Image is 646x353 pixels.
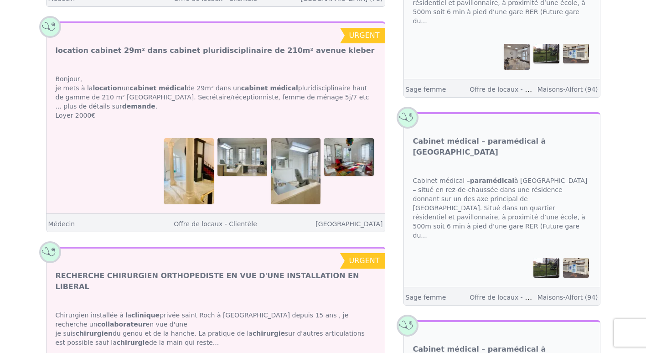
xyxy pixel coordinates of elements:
[47,65,385,129] div: Bonjour, je mets à la un de 29m² dans un pluridisciplinaire haut de gamme de 210 m² [GEOGRAPHIC_D...
[174,220,257,228] a: Offre de locaux - Clientèle
[76,330,113,337] strong: chirurgien
[470,177,514,184] strong: paramédical
[271,138,320,204] img: location cabinet 29m² dans cabinet pluridisciplinaire de 210m² avenue kleber
[217,138,267,176] img: location cabinet 29m² dans cabinet pluridisciplinaire de 210m² avenue kleber
[470,85,553,93] a: Offre de locaux - Clientèle
[122,103,155,110] strong: demande
[56,45,375,56] a: location cabinet 29m² dans cabinet pluridisciplinaire de 210m² avenue kleber
[563,258,589,278] img: Cabinet médical – paramédical à MAISONS-ALFORT
[533,44,559,63] img: Cabinet médical – paramédical à MAISONS-ALFORT
[98,321,146,328] strong: collaborateur
[504,44,530,69] img: Cabinet médical – paramédical à MAISONS-ALFORT
[48,220,75,228] a: Médecin
[533,258,559,278] img: Cabinet médical – paramédical à MAISONS-ALFORT
[131,311,160,319] strong: clinique
[413,136,591,158] a: Cabinet médical – paramédical à [GEOGRAPHIC_DATA]
[470,293,553,301] a: Offre de locaux - Clientèle
[117,339,149,346] strong: chirurgie
[406,86,446,93] a: Sage femme
[404,167,600,249] div: Cabinet médical – à [GEOGRAPHIC_DATA] – situé en rez-de-chaussée dans une résidence donnant sur u...
[349,256,379,265] span: urgent
[241,84,298,92] strong: cabinet médical
[56,270,376,292] a: RECHERCHE CHIRURGIEN ORTHOPEDISTE EN VUE D'UNE INSTALLATION EN LIBERAL
[324,138,374,176] img: location cabinet 29m² dans cabinet pluridisciplinaire de 210m² avenue kleber
[563,44,589,63] img: Cabinet médical – paramédical à MAISONS-ALFORT
[537,86,598,93] a: Maisons-Alfort (94)
[164,138,214,204] img: location cabinet 29m² dans cabinet pluridisciplinaire de 210m² avenue kleber
[129,84,186,92] strong: cabinet médical
[93,84,121,92] strong: location
[406,294,446,301] a: Sage femme
[537,294,598,301] a: Maisons-Alfort (94)
[349,31,379,40] span: urgent
[315,220,382,228] a: [GEOGRAPHIC_DATA]
[253,330,285,337] strong: chirurgie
